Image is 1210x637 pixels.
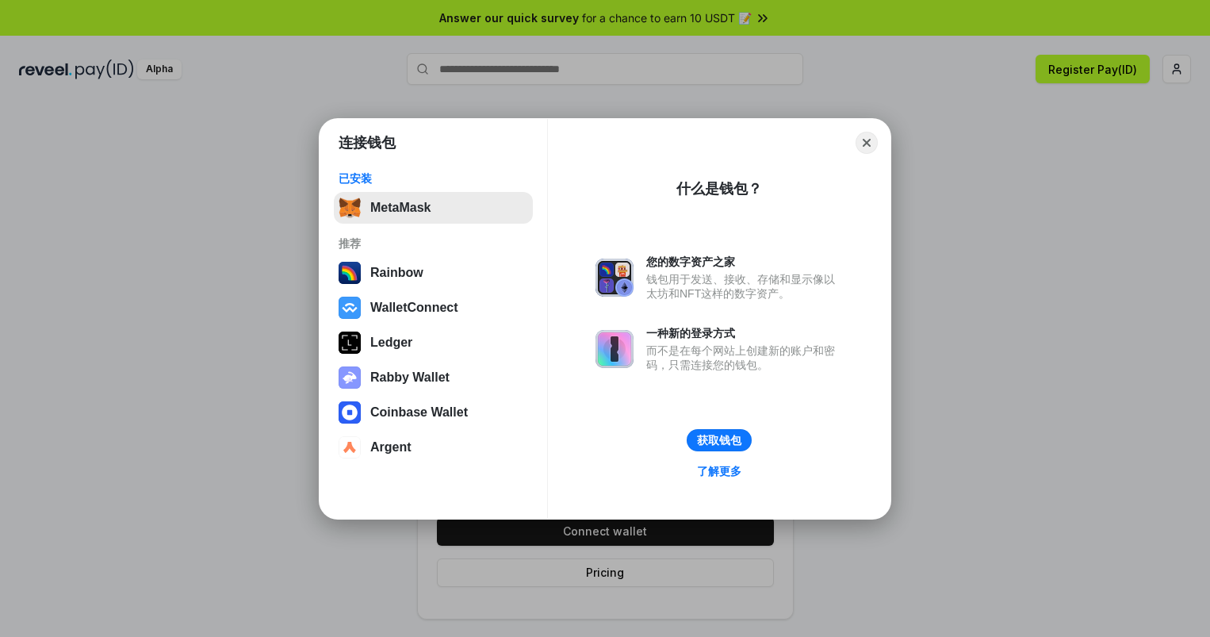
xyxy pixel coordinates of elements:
div: 而不是在每个网站上创建新的账户和密码，只需连接您的钱包。 [646,343,843,372]
img: svg+xml,%3Csvg%20width%3D%2228%22%20height%3D%2228%22%20viewBox%3D%220%200%2028%2028%22%20fill%3D... [339,436,361,459]
button: Close [856,132,878,154]
a: 了解更多 [687,461,751,482]
img: svg+xml,%3Csvg%20xmlns%3D%22http%3A%2F%2Fwww.w3.org%2F2000%2Fsvg%22%20width%3D%2228%22%20height%3... [339,332,361,354]
div: 推荐 [339,236,528,251]
button: WalletConnect [334,292,533,324]
div: Rabby Wallet [370,370,450,385]
div: 一种新的登录方式 [646,326,843,340]
div: 您的数字资产之家 [646,255,843,269]
img: svg+xml,%3Csvg%20xmlns%3D%22http%3A%2F%2Fwww.w3.org%2F2000%2Fsvg%22%20fill%3D%22none%22%20viewBox... [339,366,361,389]
div: Ledger [370,336,412,350]
div: 获取钱包 [697,433,741,447]
div: MetaMask [370,201,431,215]
div: 什么是钱包？ [676,179,762,198]
img: svg+xml,%3Csvg%20fill%3D%22none%22%20height%3D%2233%22%20viewBox%3D%220%200%2035%2033%22%20width%... [339,197,361,219]
div: WalletConnect [370,301,458,315]
button: Argent [334,432,533,463]
button: MetaMask [334,192,533,224]
button: Rabby Wallet [334,362,533,393]
button: Ledger [334,327,533,359]
div: 钱包用于发送、接收、存储和显示像以太坊和NFT这样的数字资产。 [646,272,843,301]
img: svg+xml,%3Csvg%20width%3D%22120%22%20height%3D%22120%22%20viewBox%3D%220%200%20120%20120%22%20fil... [339,262,361,284]
img: svg+xml,%3Csvg%20xmlns%3D%22http%3A%2F%2Fwww.w3.org%2F2000%2Fsvg%22%20fill%3D%22none%22%20viewBox... [595,259,634,297]
img: svg+xml,%3Csvg%20xmlns%3D%22http%3A%2F%2Fwww.w3.org%2F2000%2Fsvg%22%20fill%3D%22none%22%20viewBox... [595,330,634,368]
div: Rainbow [370,266,423,280]
div: Argent [370,440,412,455]
img: svg+xml,%3Csvg%20width%3D%2228%22%20height%3D%2228%22%20viewBox%3D%220%200%2028%2028%22%20fill%3D... [339,297,361,319]
div: 已安装 [339,171,528,186]
div: Coinbase Wallet [370,405,468,420]
button: 获取钱包 [687,429,752,451]
button: Rainbow [334,257,533,289]
div: 了解更多 [697,464,741,478]
h1: 连接钱包 [339,133,396,152]
button: Coinbase Wallet [334,397,533,428]
img: svg+xml,%3Csvg%20width%3D%2228%22%20height%3D%2228%22%20viewBox%3D%220%200%2028%2028%22%20fill%3D... [339,401,361,424]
